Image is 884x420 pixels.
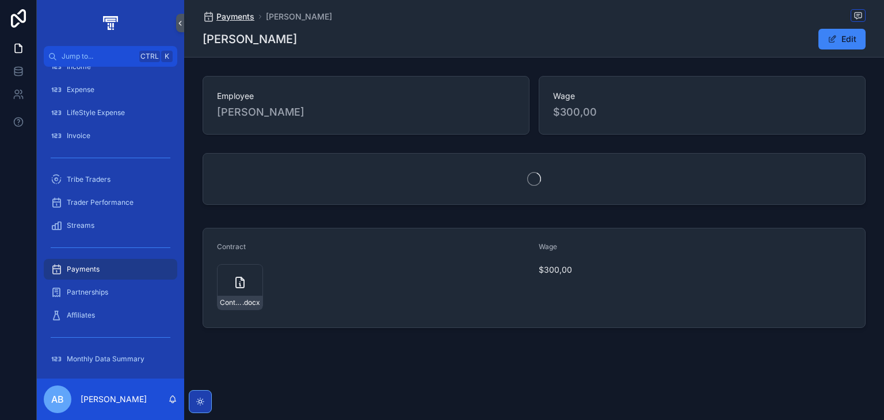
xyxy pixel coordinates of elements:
div: scrollable content [37,67,184,379]
a: Income [44,56,177,77]
span: Invoice [67,131,90,140]
span: Contract [217,242,246,251]
a: LifeStyle Expense [44,102,177,123]
a: Tribe Traders [44,169,177,190]
a: Invoice [44,125,177,146]
span: .docx [242,298,260,307]
a: Payments [44,259,177,280]
span: $300,00 [539,264,851,276]
span: Contract-[PERSON_NAME]-signed [220,298,242,307]
h1: [PERSON_NAME] [203,31,297,47]
span: Wage [539,242,557,251]
span: Income [67,62,91,71]
a: Expense [44,79,177,100]
a: [PERSON_NAME] [266,11,332,22]
span: Monthly Data Summary [67,354,144,364]
a: Payments [203,11,254,22]
span: Data Summary [67,377,116,387]
p: [PERSON_NAME] [81,394,147,405]
a: Affiliates [44,305,177,326]
span: $300,00 [553,104,851,120]
a: Data Summary [44,372,177,392]
span: Expense [67,85,94,94]
span: Payments [67,265,100,274]
span: LifeStyle Expense [67,108,125,117]
span: Payments [216,11,254,22]
span: Employee [217,90,515,102]
span: Ctrl [139,51,160,62]
button: Jump to...CtrlK [44,46,177,67]
span: Trader Performance [67,198,134,207]
span: [PERSON_NAME] [217,104,515,120]
span: Streams [67,221,94,230]
span: Affiliates [67,311,95,320]
a: Partnerships [44,282,177,303]
a: Trader Performance [44,192,177,213]
span: Jump to... [62,52,135,61]
a: Monthly Data Summary [44,349,177,369]
span: Partnerships [67,288,108,297]
span: K [162,52,172,61]
span: AB [51,392,64,406]
span: Tribe Traders [67,175,110,184]
a: Streams [44,215,177,236]
button: Edit [818,29,866,49]
img: App logo [101,14,120,32]
span: Wage [553,90,851,102]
